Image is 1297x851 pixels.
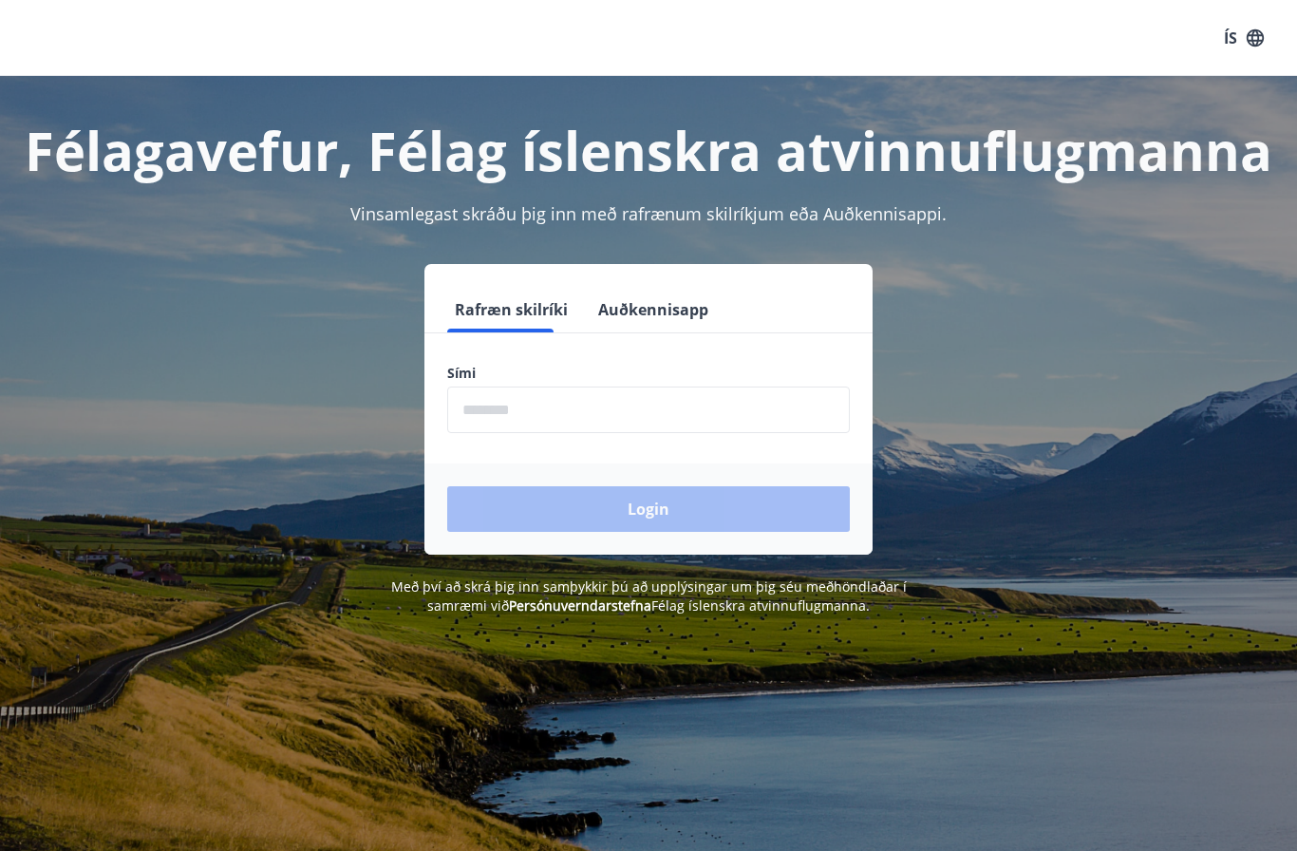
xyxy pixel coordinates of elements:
label: Sími [447,364,850,383]
button: ÍS [1213,21,1274,55]
span: Með því að skrá þig inn samþykkir þú að upplýsingar um þig séu meðhöndlaðar í samræmi við Félag í... [391,577,907,615]
span: Vinsamlegast skráðu þig inn með rafrænum skilríkjum eða Auðkennisappi. [350,202,947,225]
a: Persónuverndarstefna [509,596,651,615]
button: Rafræn skilríki [447,287,575,332]
h1: Félagavefur, Félag íslenskra atvinnuflugmanna [23,114,1274,186]
button: Auðkennisapp [591,287,716,332]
